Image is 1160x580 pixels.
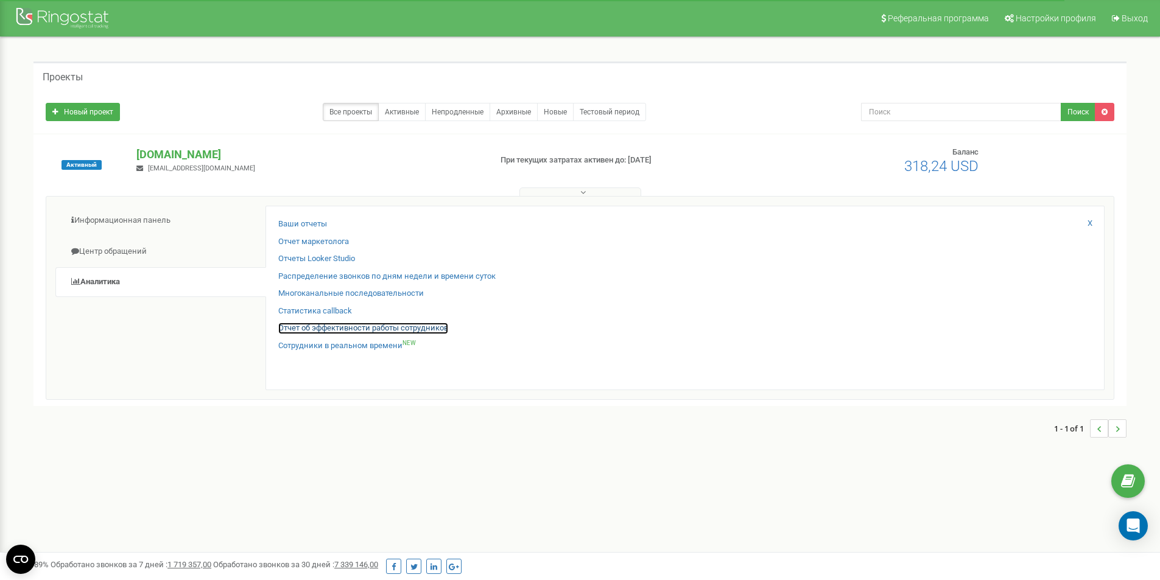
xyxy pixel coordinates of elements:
[323,103,379,121] a: Все проекты
[904,158,979,175] span: 318,24 USD
[952,147,979,156] span: Баланс
[1054,407,1127,450] nav: ...
[888,13,989,23] span: Реферальная программа
[1054,419,1090,438] span: 1 - 1 of 1
[861,103,1061,121] input: Поиск
[490,103,538,121] a: Архивные
[1122,13,1148,23] span: Выход
[278,236,349,248] a: Отчет маркетолога
[148,164,255,172] span: [EMAIL_ADDRESS][DOMAIN_NAME]
[213,560,378,569] span: Обработано звонков за 30 дней :
[334,560,378,569] u: 7 339 146,00
[278,340,416,352] a: Сотрудники в реальном времениNEW
[278,306,352,317] a: Статистика callback
[501,155,754,166] p: При текущих затратах активен до: [DATE]
[167,560,211,569] u: 1 719 357,00
[537,103,574,121] a: Новые
[1016,13,1096,23] span: Настройки профиля
[278,271,496,282] a: Распределение звонков по дням недели и времени суток
[278,218,327,230] a: Ваши отчеты
[402,340,416,346] sup: NEW
[43,72,83,83] h5: Проекты
[51,560,211,569] span: Обработано звонков за 7 дней :
[278,288,424,299] a: Многоканальные последовательности
[6,545,35,574] button: Open CMP widget
[278,323,448,334] a: Отчет об эффективности работы сотрудников
[62,160,102,170] span: Активный
[46,103,120,121] a: Новый проект
[55,267,266,297] a: Аналитика
[378,103,426,121] a: Активные
[1119,511,1148,540] div: Open Intercom Messenger
[1088,218,1092,229] a: X
[1061,103,1095,121] button: Поиск
[136,147,480,162] p: [DOMAIN_NAME]
[55,237,266,267] a: Центр обращений
[278,253,355,265] a: Отчеты Looker Studio
[573,103,646,121] a: Тестовый период
[55,206,266,236] a: Информационная панель
[425,103,490,121] a: Непродленные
